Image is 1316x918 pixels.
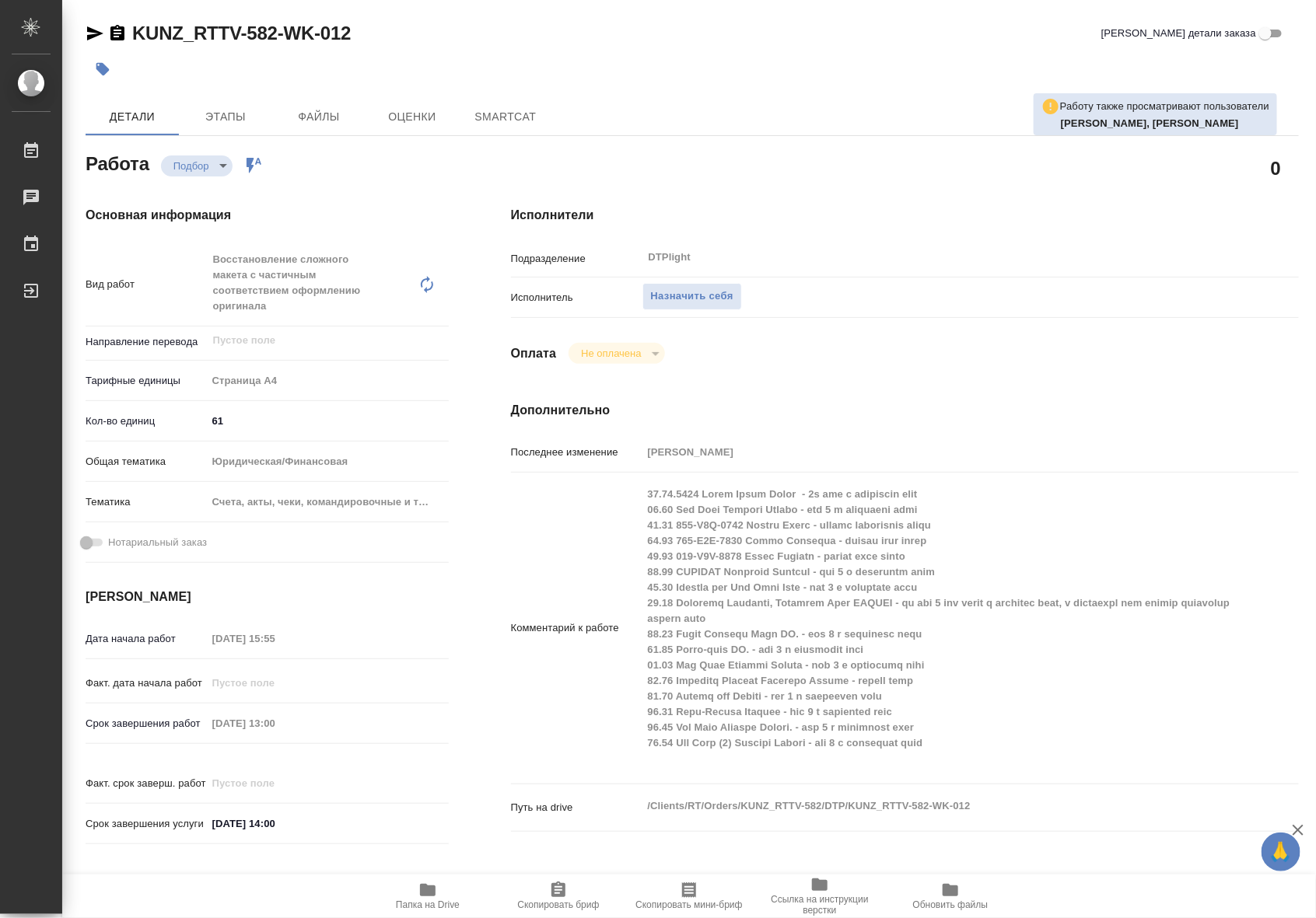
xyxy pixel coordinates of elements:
span: Файлы [282,107,356,127]
span: Нотариальный заказ [108,535,207,550]
p: Дата начала работ [86,631,207,647]
p: Факт. срок заверш. работ [86,776,207,791]
button: Подбор [169,159,214,173]
h4: Основная информация [86,206,449,225]
input: ✎ Введи что-нибудь [207,812,343,835]
button: Не оплачена [576,347,646,360]
h4: Оплата [511,344,557,363]
h4: Исполнители [511,206,1299,225]
div: Страница А4 [207,368,449,394]
p: Направление перевода [86,334,207,350]
button: Скопировать бриф [493,874,624,918]
div: Юридическая/Финансовая [207,449,449,475]
input: Пустое поле [642,441,1234,463]
textarea: 37.74.5424 Lorem Ipsum Dolor - 2s ame c adipiscin elit 06.60 Sed Doei Tempori Utlabo - etd 5 m al... [642,481,1234,772]
textarea: /Clients/RT/Orders/KUNZ_RTTV-582/DTP/KUNZ_RTTV-582-WK-012 [642,793,1234,819]
input: Пустое поле [212,331,412,350]
p: Тематика [86,494,207,510]
h2: 0 [1271,155,1281,181]
span: Этапы [188,107,263,127]
p: Срок завершения работ [86,716,207,731]
span: SmartCat [468,107,543,127]
p: Кол-во единиц [86,414,207,429]
a: KUNZ_RTTV-582-WK-012 [132,23,351,44]
button: Назначить себя [642,283,742,310]
button: Папка на Drive [362,874,493,918]
p: Последнее изменение [511,445,642,460]
button: Обновить файлы [885,874,1016,918]
h4: [PERSON_NAME] [86,588,449,606]
p: Подразделение [511,251,642,267]
button: Скопировать ссылку для ЯМессенджера [86,24,104,43]
div: Подбор [569,343,664,364]
p: Общая тематика [86,454,207,469]
p: Комментарий к работе [511,620,642,636]
input: ✎ Введи что-нибудь [207,410,449,432]
button: Ссылка на инструкции верстки [754,874,885,918]
span: Обновить файлы [913,899,989,910]
input: Пустое поле [207,627,343,650]
div: Подбор [161,155,233,176]
input: Пустое поле [207,672,343,694]
input: Пустое поле [207,772,343,794]
h2: Работа [86,148,149,176]
span: Назначить себя [651,288,733,305]
button: 🙏 [1262,832,1300,871]
button: Скопировать ссылку [108,24,127,43]
span: [PERSON_NAME] детали заказа [1101,26,1256,41]
p: Срок завершения услуги [86,816,207,832]
button: Скопировать мини-бриф [624,874,754,918]
span: Ссылка на инструкции верстки [764,894,876,916]
span: Детали [95,107,170,127]
p: Путь на drive [511,800,642,815]
p: Исполнитель [511,290,642,305]
input: Пустое поле [207,712,343,735]
p: Тарифные единицы [86,373,207,389]
p: Факт. дата начала работ [86,675,207,691]
div: Счета, акты, чеки, командировочные и таможенные документы [207,489,449,515]
button: Добавить тэг [86,52,120,86]
h4: Дополнительно [511,401,1299,420]
span: Оценки [375,107,450,127]
p: Вид работ [86,277,207,292]
span: Скопировать мини-бриф [635,899,742,910]
span: Папка на Drive [396,899,460,910]
span: 🙏 [1268,836,1294,868]
span: Скопировать бриф [517,899,599,910]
